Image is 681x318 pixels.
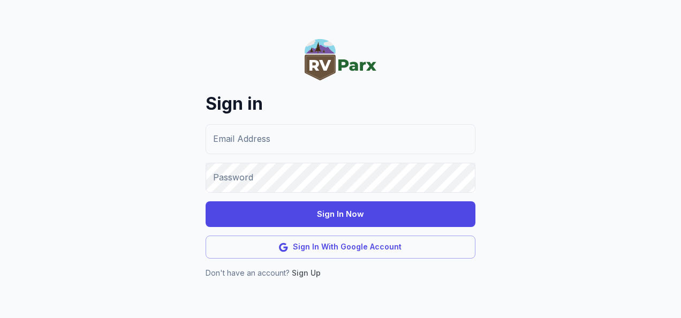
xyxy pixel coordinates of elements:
[206,92,475,116] h4: Sign in
[206,236,475,259] button: Sign In With Google Account
[206,267,475,279] p: Don't have an account?
[305,39,376,80] img: RVParx.com
[292,268,321,277] a: Sign Up
[206,201,475,227] button: Sign In Now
